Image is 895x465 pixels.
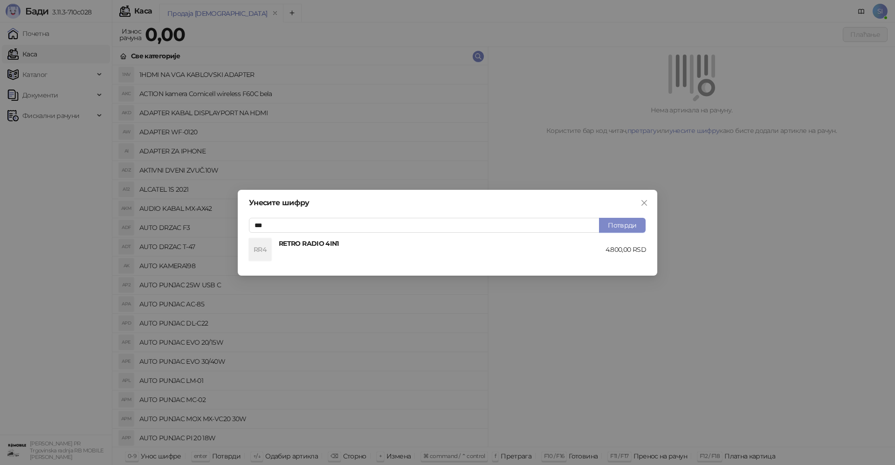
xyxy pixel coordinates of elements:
button: Потврди [599,218,646,233]
span: close [640,199,648,207]
button: Close [637,195,652,210]
h4: RETRO RADIO 4IN1 [279,238,606,249]
span: Close [637,199,652,207]
div: 4.800,00 RSD [606,244,646,255]
div: Унесите шифру [249,199,646,207]
div: RR4 [249,238,271,261]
